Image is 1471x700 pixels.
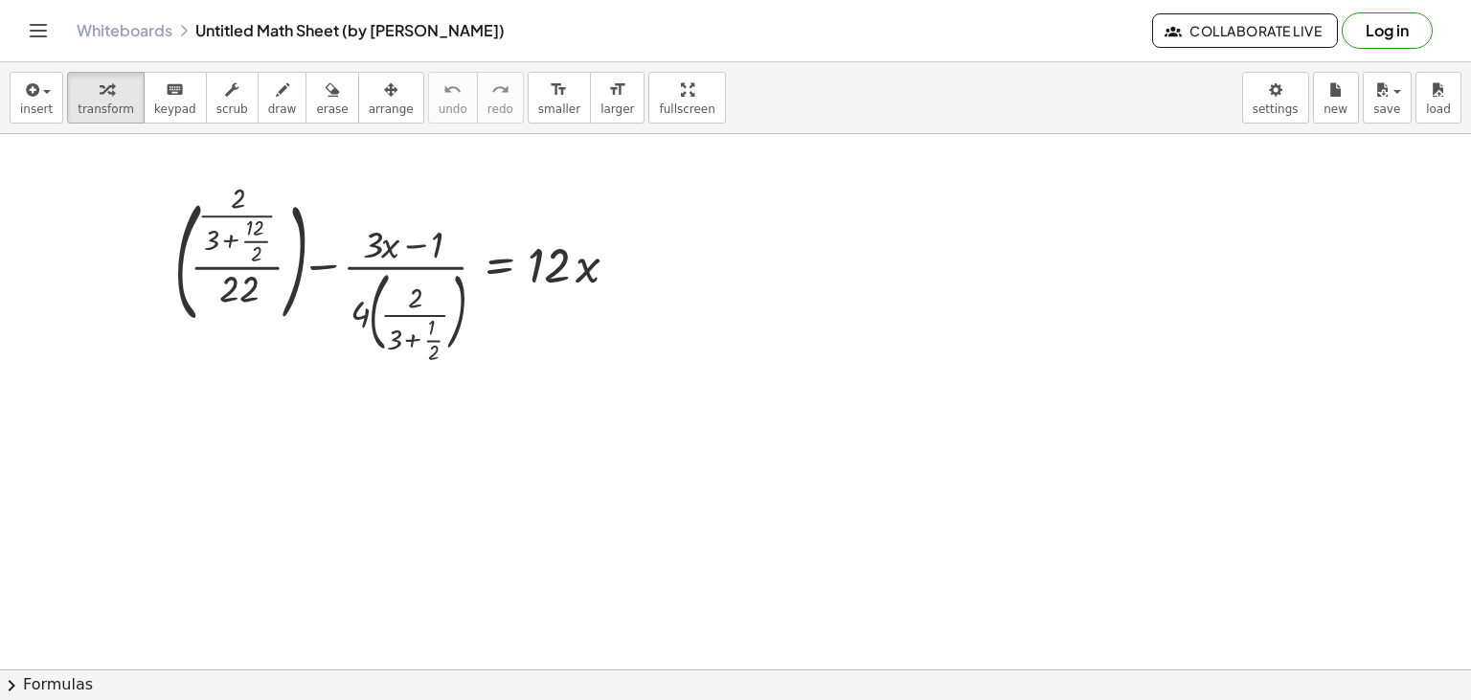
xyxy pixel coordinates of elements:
[358,72,424,124] button: arrange
[1324,102,1347,116] span: new
[1313,72,1359,124] button: new
[550,79,568,102] i: format_size
[538,102,580,116] span: smaller
[369,102,414,116] span: arrange
[1253,102,1299,116] span: settings
[528,72,591,124] button: format_sizesmaller
[166,79,184,102] i: keyboard
[1426,102,1451,116] span: load
[306,72,358,124] button: erase
[316,102,348,116] span: erase
[23,15,54,46] button: Toggle navigation
[648,72,725,124] button: fullscreen
[77,21,172,40] a: Whiteboards
[608,79,626,102] i: format_size
[1342,12,1433,49] button: Log in
[428,72,478,124] button: undoundo
[20,102,53,116] span: insert
[439,102,467,116] span: undo
[144,72,207,124] button: keyboardkeypad
[258,72,307,124] button: draw
[1168,22,1322,39] span: Collaborate Live
[154,102,196,116] span: keypad
[659,102,714,116] span: fullscreen
[67,72,145,124] button: transform
[206,72,259,124] button: scrub
[487,102,513,116] span: redo
[1373,102,1400,116] span: save
[78,102,134,116] span: transform
[477,72,524,124] button: redoredo
[443,79,462,102] i: undo
[491,79,509,102] i: redo
[1242,72,1309,124] button: settings
[600,102,634,116] span: larger
[590,72,645,124] button: format_sizelarger
[10,72,63,124] button: insert
[1415,72,1461,124] button: load
[216,102,248,116] span: scrub
[268,102,297,116] span: draw
[1363,72,1412,124] button: save
[1152,13,1338,48] button: Collaborate Live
